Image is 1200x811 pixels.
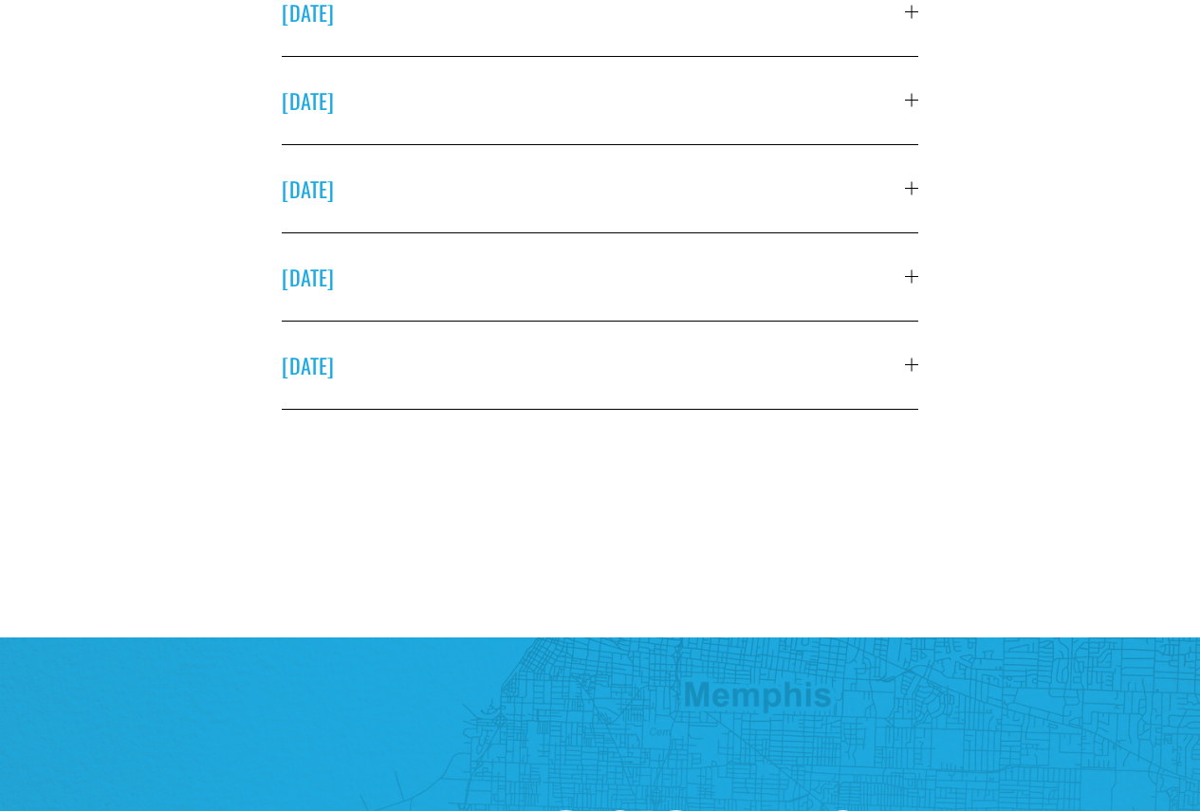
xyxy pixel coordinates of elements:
[282,350,905,380] span: [DATE]
[282,322,918,409] button: [DATE]
[282,174,905,204] span: [DATE]
[282,57,918,144] button: [DATE]
[282,85,905,116] span: [DATE]
[282,233,918,321] button: [DATE]
[282,262,905,292] span: [DATE]
[282,145,918,232] button: [DATE]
